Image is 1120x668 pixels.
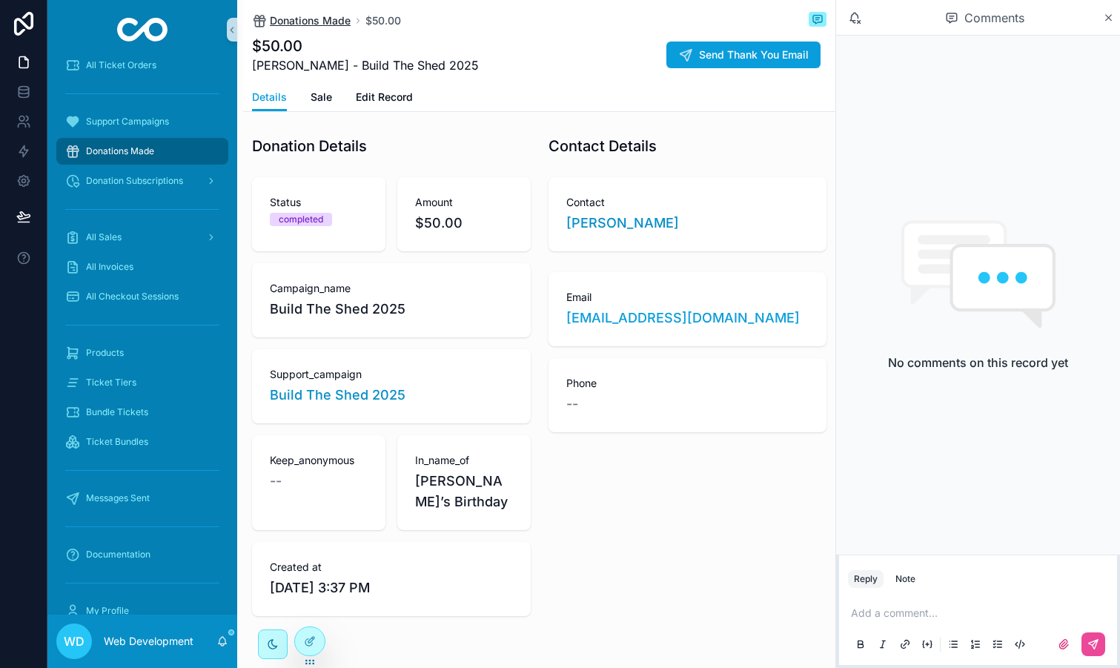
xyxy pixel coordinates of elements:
[86,175,183,187] span: Donation Subscriptions
[566,308,800,328] a: [EMAIL_ADDRESS][DOMAIN_NAME]
[86,406,148,418] span: Bundle Tickets
[56,598,228,624] a: My Profile
[270,578,513,598] span: [DATE] 3:37 PM
[964,9,1024,27] span: Comments
[56,429,228,455] a: Ticket Bundles
[56,138,228,165] a: Donations Made
[56,224,228,251] a: All Sales
[86,436,148,448] span: Ticket Bundles
[889,570,921,588] button: Note
[86,377,136,388] span: Ticket Tiers
[415,195,513,210] span: Amount
[117,18,168,42] img: App logo
[86,261,133,273] span: All Invoices
[86,605,129,617] span: My Profile
[56,340,228,366] a: Products
[311,84,332,113] a: Sale
[848,570,884,588] button: Reply
[415,453,513,468] span: In_name_of
[86,116,169,128] span: Support Campaigns
[279,213,323,226] div: completed
[549,136,657,156] h1: Contact Details
[415,213,513,234] span: $50.00
[270,471,282,492] span: --
[86,145,154,157] span: Donations Made
[566,290,809,305] span: Email
[270,453,368,468] span: Keep_anonymous
[56,485,228,512] a: Messages Sent
[270,195,368,210] span: Status
[56,399,228,426] a: Bundle Tickets
[666,42,821,68] button: Send Thank You Email
[252,13,351,28] a: Donations Made
[86,231,122,243] span: All Sales
[104,634,193,649] p: Web Development
[699,47,809,62] span: Send Thank You Email
[252,84,287,112] a: Details
[252,56,479,74] span: [PERSON_NAME] - Build The Shed 2025
[270,13,351,28] span: Donations Made
[86,347,124,359] span: Products
[270,367,513,382] span: Support_campaign
[365,13,401,28] a: $50.00
[86,549,150,560] span: Documentation
[415,471,513,512] span: [PERSON_NAME]’s Birthday
[566,376,809,391] span: Phone
[566,195,809,210] span: Contact
[56,369,228,396] a: Ticket Tiers
[311,90,332,105] span: Sale
[252,36,479,56] h1: $50.00
[56,283,228,310] a: All Checkout Sessions
[270,299,513,320] span: Build The Shed 2025
[86,492,150,504] span: Messages Sent
[270,385,405,406] a: Build The Shed 2025
[64,632,85,650] span: WD
[356,90,413,105] span: Edit Record
[270,281,513,296] span: Campaign_name
[566,213,679,234] a: [PERSON_NAME]
[86,59,156,71] span: All Ticket Orders
[895,573,915,585] div: Note
[356,84,413,113] a: Edit Record
[56,541,228,568] a: Documentation
[86,291,179,302] span: All Checkout Sessions
[56,52,228,79] a: All Ticket Orders
[888,354,1068,371] h2: No comments on this record yet
[252,90,287,105] span: Details
[47,59,237,615] div: scrollable content
[252,136,367,156] h1: Donation Details
[56,254,228,280] a: All Invoices
[56,168,228,194] a: Donation Subscriptions
[56,108,228,135] a: Support Campaigns
[566,394,578,414] span: --
[270,560,513,575] span: Created at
